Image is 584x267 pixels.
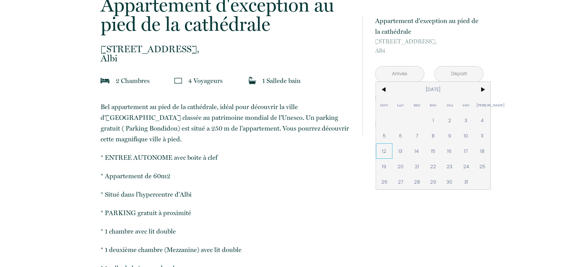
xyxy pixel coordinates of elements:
[474,113,491,128] span: 4
[101,45,352,54] span: [STREET_ADDRESS],
[101,45,352,63] p: Albi
[392,97,409,113] span: Lun
[392,82,474,97] span: [DATE]
[392,174,409,189] span: 27
[425,113,442,128] span: 1
[376,66,424,81] input: Arrivée
[375,37,483,46] span: [STREET_ADDRESS],
[174,77,182,85] img: guests
[425,97,442,113] span: Mer
[392,159,409,174] span: 20
[409,128,425,143] span: 7
[442,113,458,128] span: 2
[458,128,474,143] span: 10
[101,207,352,218] p: * PARKING gratuit à proximité
[376,82,392,97] span: <
[101,244,352,255] p: * 1 deuxième chambre (Mezzanine) avec lit double
[101,152,352,163] p: * ENTREE AUTONOME avec boite à clef
[409,97,425,113] span: Mar
[474,82,491,97] span: >
[220,77,223,85] span: s
[376,159,392,174] span: 19
[425,128,442,143] span: 8
[442,174,458,189] span: 30
[458,159,474,174] span: 24
[442,159,458,174] span: 23
[375,37,483,55] p: Albi
[376,143,392,159] span: 12
[442,97,458,113] span: Jeu
[188,75,223,86] p: 4 Voyageur
[425,174,442,189] span: 29
[375,114,483,135] button: Réserver
[376,128,392,143] span: 5
[409,174,425,189] span: 28
[458,97,474,113] span: Ven
[392,143,409,159] span: 13
[409,159,425,174] span: 21
[376,174,392,189] span: 26
[474,128,491,143] span: 11
[474,143,491,159] span: 18
[147,77,150,85] span: s
[435,66,483,81] input: Départ
[375,15,483,37] p: Appartement d'exception au pied de la cathédrale
[101,101,352,144] p: Bel appartement au pied de la cathédrale, idéal pour découvrir la ville d'[GEOGRAPHIC_DATA] class...
[376,97,392,113] span: Dim
[101,189,352,200] p: * Situé dans l'hypercentre d'Albi
[392,128,409,143] span: 6
[458,113,474,128] span: 3
[116,75,150,86] p: 2 Chambre
[101,226,352,237] p: * 1 chambre avec lit double
[409,143,425,159] span: 14
[474,159,491,174] span: 25
[458,174,474,189] span: 31
[101,171,352,181] p: * Appartement de 60m2
[425,143,442,159] span: 15
[474,97,491,113] span: [PERSON_NAME]
[458,143,474,159] span: 17
[442,143,458,159] span: 16
[442,128,458,143] span: 9
[425,159,442,174] span: 22
[262,75,301,86] p: 1 Salle de bain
